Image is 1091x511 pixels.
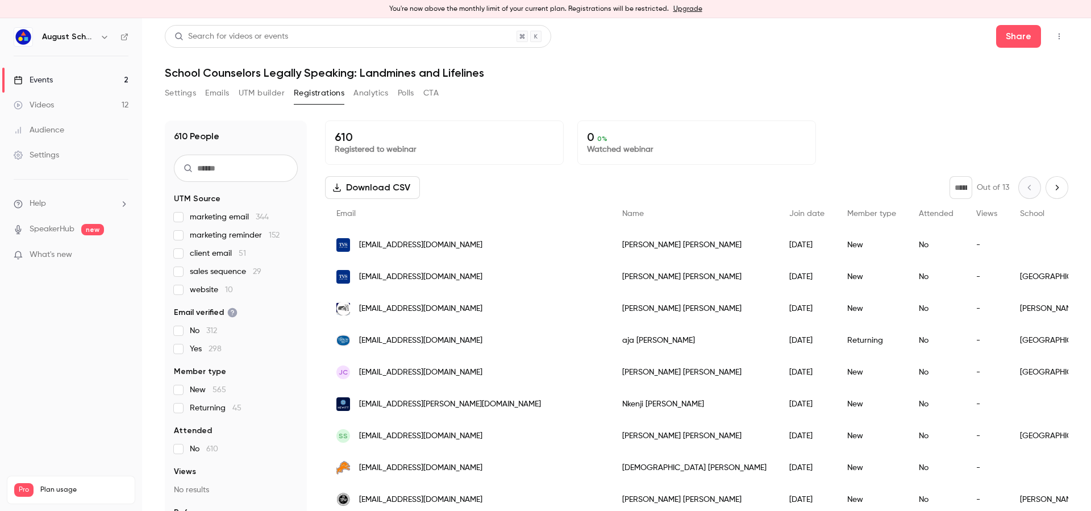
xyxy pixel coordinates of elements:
span: 45 [232,404,241,412]
img: tvs.org [336,270,350,284]
div: New [836,229,907,261]
div: [PERSON_NAME] [PERSON_NAME] [611,293,778,325]
span: [EMAIL_ADDRESS][DOMAIN_NAME] [359,239,482,251]
span: Email [336,210,356,218]
span: Yes [190,343,222,355]
div: No [907,452,965,484]
span: website [190,284,233,296]
div: No [907,229,965,261]
h6: August Schools [42,31,95,43]
p: Watched webinar [587,144,806,155]
span: Member type [174,366,226,377]
img: August Schools [14,28,32,46]
h1: 610 People [174,130,219,143]
div: - [965,229,1009,261]
span: marketing email [190,211,269,223]
li: help-dropdown-opener [14,198,128,210]
p: Registered to webinar [335,144,554,155]
div: [PERSON_NAME] [PERSON_NAME] [611,261,778,293]
span: 0 % [597,135,607,143]
div: - [965,293,1009,325]
div: [DATE] [778,420,836,452]
span: Returning [190,402,241,414]
div: New [836,452,907,484]
button: Registrations [294,84,344,102]
span: [EMAIL_ADDRESS][DOMAIN_NAME] [359,430,482,442]
button: Emails [205,84,229,102]
span: 51 [239,250,246,257]
span: Member type [847,210,896,218]
div: Nkenji [PERSON_NAME] [611,388,778,420]
span: New [190,384,226,396]
div: [DEMOGRAPHIC_DATA] [PERSON_NAME] [611,452,778,484]
div: No [907,356,965,388]
iframe: Noticeable Trigger [115,250,128,260]
span: [EMAIL_ADDRESS][DOMAIN_NAME] [359,494,482,506]
span: client email [190,248,246,259]
div: Events [14,74,53,86]
button: Analytics [353,84,389,102]
div: New [836,420,907,452]
span: 565 [213,386,226,394]
span: Email verified [174,307,238,318]
div: [DATE] [778,229,836,261]
div: aja [PERSON_NAME] [611,325,778,356]
div: [PERSON_NAME] [PERSON_NAME] [611,420,778,452]
span: 29 [253,268,261,276]
span: [EMAIL_ADDRESS][DOMAIN_NAME] [359,335,482,347]
button: Polls [398,84,414,102]
div: [PERSON_NAME] [PERSON_NAME] [611,229,778,261]
span: 312 [206,327,217,335]
button: Next page [1046,176,1068,199]
img: tvs.org [336,238,350,252]
a: Upgrade [673,5,702,14]
button: Settings [165,84,196,102]
div: Returning [836,325,907,356]
img: teagueisd.org [336,461,350,475]
span: SS [339,431,348,441]
span: Help [30,198,46,210]
div: Videos [14,99,54,111]
span: UTM Source [174,193,220,205]
p: 0 [587,130,806,144]
div: [DATE] [778,325,836,356]
p: Out of 13 [977,182,1009,193]
span: Join date [789,210,825,218]
button: CTA [423,84,439,102]
span: No [190,443,218,455]
button: Download CSV [325,176,420,199]
span: Plan usage [40,485,128,495]
span: 610 [206,445,218,453]
button: Share [996,25,1041,48]
span: Name [622,210,644,218]
div: [DATE] [778,452,836,484]
div: [PERSON_NAME] [PERSON_NAME] [611,356,778,388]
div: - [965,261,1009,293]
div: - [965,325,1009,356]
p: No results [174,484,298,496]
span: School [1020,210,1044,218]
span: marketing reminder [190,230,280,241]
button: UTM builder [239,84,285,102]
p: 610 [335,130,554,144]
span: [EMAIL_ADDRESS][DOMAIN_NAME] [359,303,482,315]
span: sales sequence [190,266,261,277]
div: No [907,388,965,420]
span: 298 [209,345,222,353]
div: New [836,388,907,420]
div: Search for videos or events [174,31,288,43]
img: pembrokehill.org [336,334,350,347]
span: Views [174,466,196,477]
span: Views [976,210,997,218]
div: New [836,293,907,325]
a: SpeakerHub [30,223,74,235]
div: Settings [14,149,59,161]
div: Audience [14,124,64,136]
span: [EMAIL_ADDRESS][DOMAIN_NAME] [359,367,482,379]
span: What's new [30,249,72,261]
div: No [907,325,965,356]
div: - [965,452,1009,484]
span: [EMAIL_ADDRESS][PERSON_NAME][DOMAIN_NAME] [359,398,541,410]
div: - [965,420,1009,452]
span: JC [339,367,348,377]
